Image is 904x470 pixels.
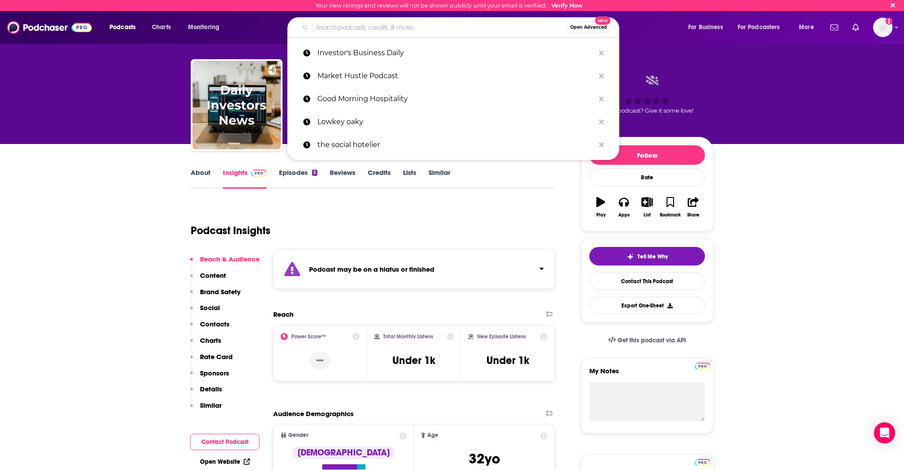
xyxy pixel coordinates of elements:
div: Rate [589,168,705,186]
a: Podchaser - Follow, Share and Rate Podcasts [7,19,92,36]
span: Gender [288,432,308,438]
button: Contacts [190,320,230,336]
span: More [799,21,814,34]
button: List [636,191,659,223]
button: tell me why sparkleTell Me Why [589,247,705,265]
span: Logged in as charlottestone [873,18,893,37]
a: Episodes5 [279,168,317,189]
button: Follow [589,145,705,165]
h3: Under 1k [392,354,435,367]
p: Content [200,271,226,280]
span: Podcasts [109,21,136,34]
span: Age [427,432,438,438]
h2: New Episode Listens [477,334,526,340]
button: Content [190,271,226,288]
button: Open AdvancedNew [566,22,611,33]
button: Brand Safety [190,288,241,304]
div: Good podcast? Give it some love! [581,67,713,122]
a: the social hotelier [287,133,619,156]
a: Pro website [695,361,710,370]
a: Market Hustle Podcast [287,64,619,87]
p: Good Morning Hospitality [317,87,595,110]
a: Pro website [695,458,710,466]
div: Share [687,212,699,218]
a: Lowkey oaky [287,110,619,133]
span: For Podcasters [738,21,780,34]
div: Open Intercom Messenger [874,422,895,443]
span: Tell Me Why [637,253,668,260]
span: Open Advanced [570,25,607,30]
section: Click to expand status details [273,250,555,289]
button: Details [190,385,222,401]
button: Charts [190,336,221,352]
div: [DEMOGRAPHIC_DATA] [292,447,395,459]
img: User Profile [873,18,893,37]
h2: Reach [273,310,294,318]
a: Similar [429,168,450,189]
div: 5 [312,170,317,176]
a: Show notifications dropdown [827,20,842,35]
button: Export One-Sheet [589,297,705,314]
span: Get this podcast via API [618,337,686,344]
a: Lists [403,168,416,189]
input: Search podcasts, credits, & more... [312,20,566,34]
a: Reviews [330,168,355,189]
div: Your new ratings and reviews will not be shown publicly until your email is verified. [315,2,583,9]
div: Apps [618,212,630,218]
span: For Business [688,21,723,34]
button: open menu [732,20,793,34]
p: Market Hustle Podcast [317,64,595,87]
a: Good Morning Hospitality [287,87,619,110]
div: Search podcasts, credits, & more... [296,17,628,38]
h3: Under 1k [486,354,529,367]
p: Rate Card [200,352,233,361]
button: open menu [682,20,734,34]
a: Show notifications dropdown [849,20,863,35]
button: Apps [612,191,635,223]
p: Details [200,385,222,393]
p: Investor's Business Daily [317,42,595,64]
p: Reach & Audience [200,255,260,263]
h2: Audience Demographics [273,409,354,418]
div: List [644,212,651,218]
p: Charts [200,336,221,345]
img: Podchaser Pro [695,459,710,466]
p: -- [309,352,331,369]
a: Charts [146,20,176,34]
a: Open Website [200,458,250,466]
button: open menu [103,20,147,34]
span: Charts [152,21,171,34]
p: Brand Safety [200,288,241,296]
span: Good podcast? Give it some love! [601,107,693,114]
div: Bookmark [660,212,681,218]
button: Bookmark [659,191,682,223]
button: Sponsors [190,369,229,385]
button: open menu [182,20,231,34]
div: Play [596,212,606,218]
p: Similar [200,401,222,409]
a: Contact This Podcast [589,273,705,290]
a: About [191,168,211,189]
p: Social [200,303,220,312]
span: 32 yo [469,450,500,467]
button: Similar [190,401,222,417]
button: Contact Podcast [190,434,260,450]
button: Reach & Audience [190,255,260,271]
img: tell me why sparkle [627,253,634,260]
img: Daily Investors News [192,61,281,149]
img: Podchaser Pro [251,170,267,177]
p: the social hotelier [317,133,595,156]
a: InsightsPodchaser Pro [223,168,267,189]
p: Lowkey oaky [317,110,595,133]
a: Investor's Business Daily [287,42,619,64]
button: open menu [793,20,825,34]
button: Rate Card [190,352,233,369]
span: New [595,16,611,25]
svg: Email not verified [885,18,893,25]
img: Podchaser Pro [695,363,710,370]
a: Get this podcast via API [601,330,693,351]
a: Credits [368,168,391,189]
button: Share [682,191,705,223]
h1: Podcast Insights [191,224,271,237]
